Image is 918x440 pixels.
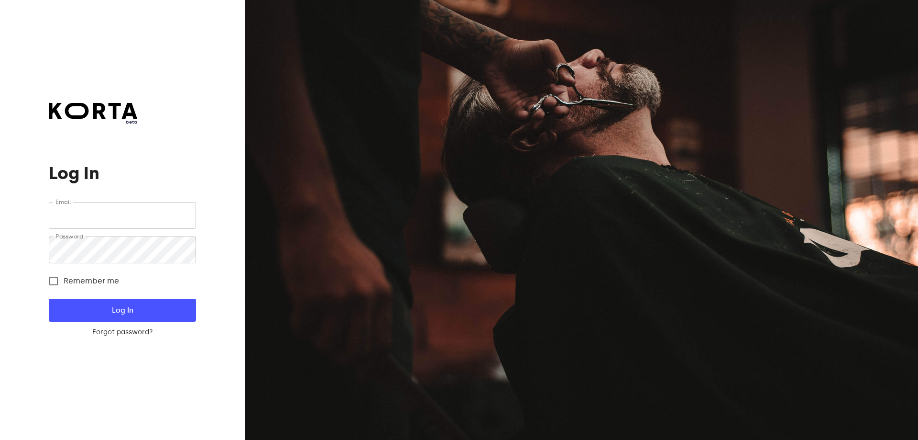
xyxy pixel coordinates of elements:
h1: Log In [49,164,196,183]
span: beta [49,119,137,125]
a: Forgot password? [49,327,196,337]
img: Korta [49,103,137,119]
a: beta [49,103,137,125]
span: Log In [64,304,180,316]
button: Log In [49,299,196,322]
span: Remember me [64,275,119,287]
